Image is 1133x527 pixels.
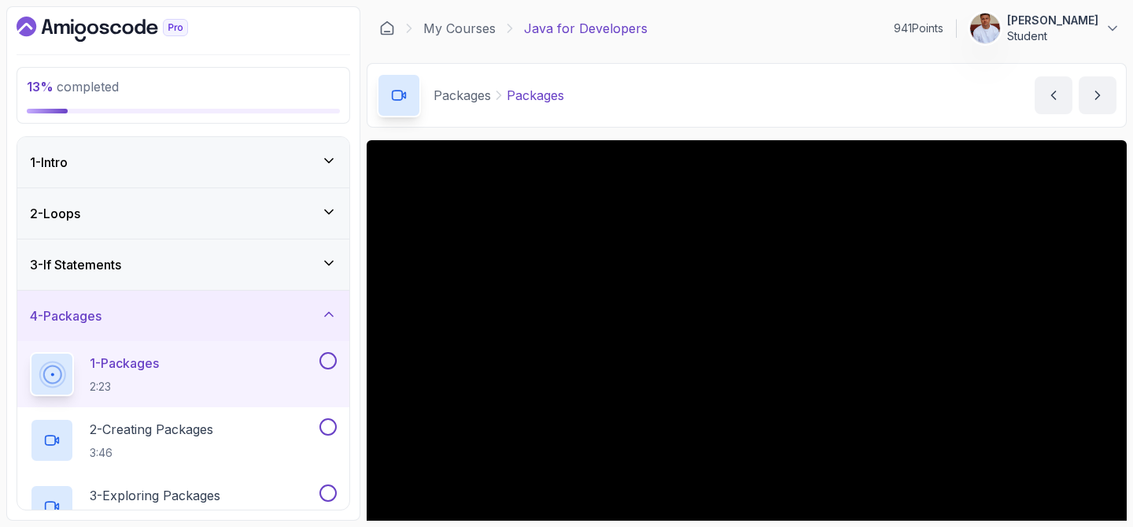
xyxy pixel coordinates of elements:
[1079,76,1116,114] button: next content
[90,379,159,395] p: 2:23
[90,420,213,439] p: 2 - Creating Packages
[434,86,491,105] p: Packages
[894,20,943,36] p: 941 Points
[30,153,68,172] h3: 1 - Intro
[970,13,1000,43] img: user profile image
[379,20,395,36] a: Dashboard
[17,239,349,290] button: 3-If Statements
[1007,28,1098,44] p: Student
[27,79,119,95] span: completed
[17,188,349,239] button: 2-Loops
[17,17,224,42] a: Dashboard
[969,13,1120,44] button: user profile image[PERSON_NAME]Student
[507,86,564,105] p: Packages
[27,79,54,95] span: 13 %
[17,137,349,187] button: 1-Intro
[30,352,337,396] button: 1-Packages2:23
[30,306,101,325] h3: 4 - Packages
[30,255,121,274] h3: 3 - If Statements
[524,19,648,38] p: Java for Developers
[1007,13,1098,28] p: [PERSON_NAME]
[90,354,159,373] p: 1 - Packages
[1035,76,1072,114] button: previous content
[30,418,337,462] button: 2-Creating Packages3:46
[90,445,213,461] p: 3:46
[30,204,80,223] h3: 2 - Loops
[17,291,349,341] button: 4-Packages
[90,486,220,505] p: 3 - Exploring Packages
[423,19,496,38] a: My Courses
